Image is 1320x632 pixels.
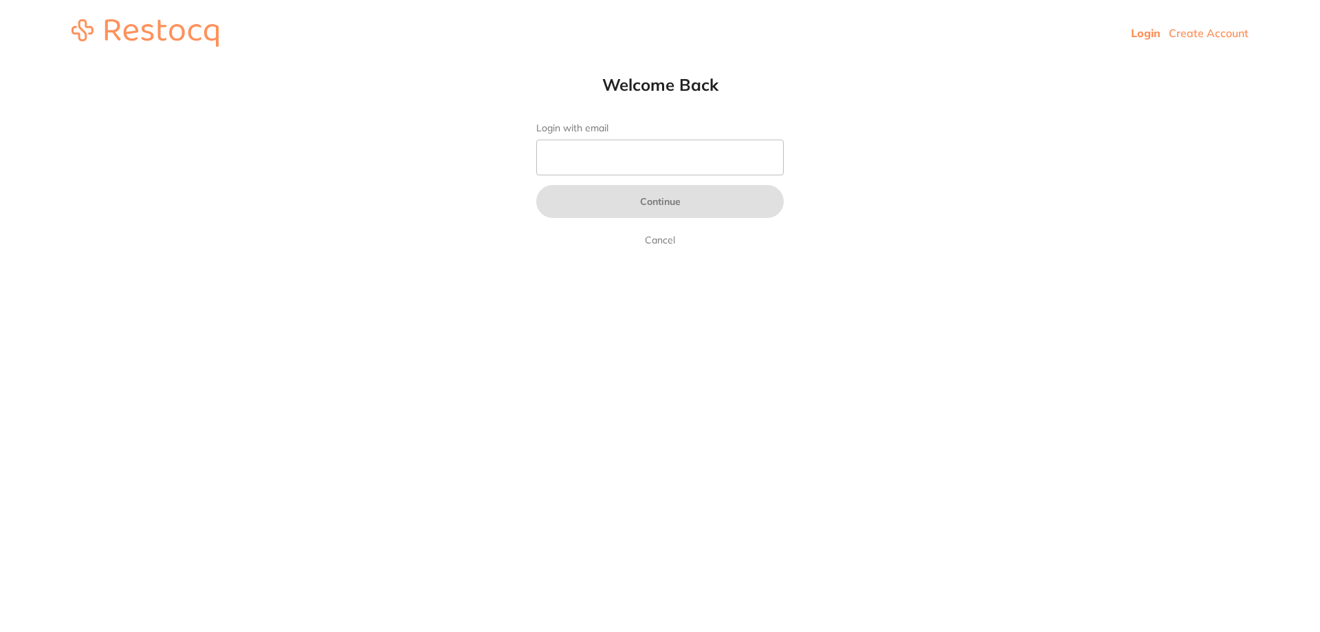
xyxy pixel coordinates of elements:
[509,74,811,95] h1: Welcome Back
[71,19,219,47] img: restocq_logo.svg
[536,185,784,218] button: Continue
[536,122,784,134] label: Login with email
[1169,26,1248,40] a: Create Account
[1131,26,1160,40] a: Login
[642,232,678,248] a: Cancel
